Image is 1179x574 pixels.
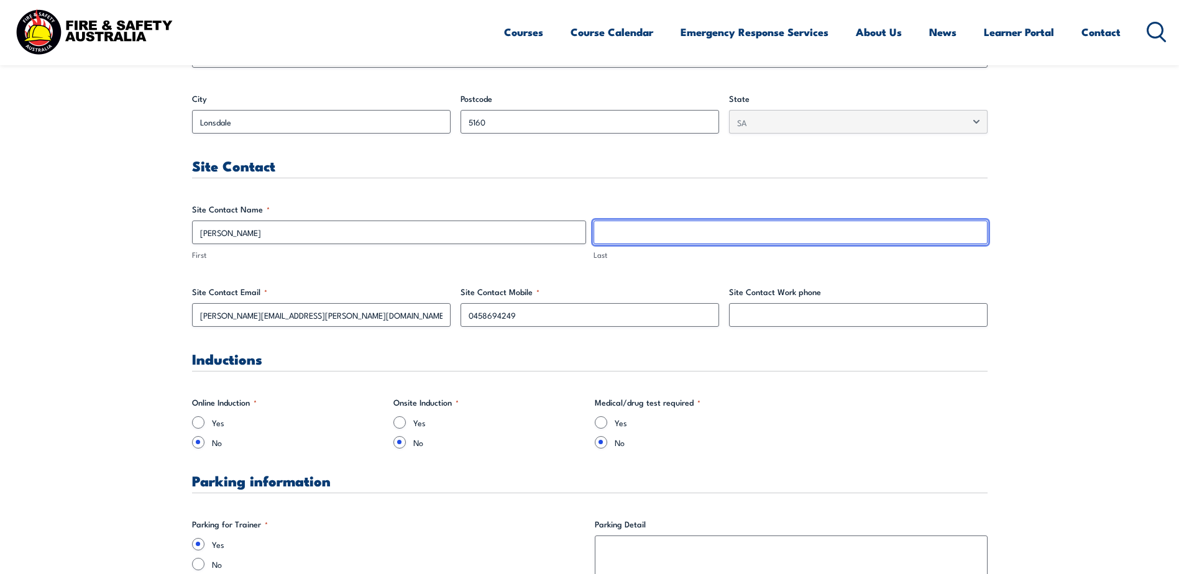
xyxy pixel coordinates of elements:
legend: Parking for Trainer [192,518,268,531]
label: City [192,93,451,105]
label: Parking Detail [595,518,988,531]
label: Site Contact Email [192,286,451,298]
h3: Parking information [192,473,988,488]
a: Contact [1081,16,1121,48]
legend: Onsite Induction [393,396,459,409]
h3: Site Contact [192,158,988,173]
label: No [212,558,585,570]
a: Learner Portal [984,16,1054,48]
label: Yes [212,538,585,550]
label: State [729,93,988,105]
legend: Site Contact Name [192,203,270,216]
a: Emergency Response Services [681,16,828,48]
label: No [615,436,786,449]
label: Yes [212,416,383,429]
a: Courses [504,16,543,48]
label: No [212,436,383,449]
h3: Inductions [192,352,988,366]
a: About Us [856,16,902,48]
label: No [413,436,585,449]
label: First [192,249,586,261]
label: Site Contact Mobile [461,286,719,298]
label: Site Contact Work phone [729,286,988,298]
a: News [929,16,957,48]
label: Postcode [461,93,719,105]
legend: Medical/drug test required [595,396,700,409]
label: Last [594,249,988,261]
legend: Online Induction [192,396,257,409]
label: Yes [615,416,786,429]
label: Yes [413,416,585,429]
a: Course Calendar [571,16,653,48]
